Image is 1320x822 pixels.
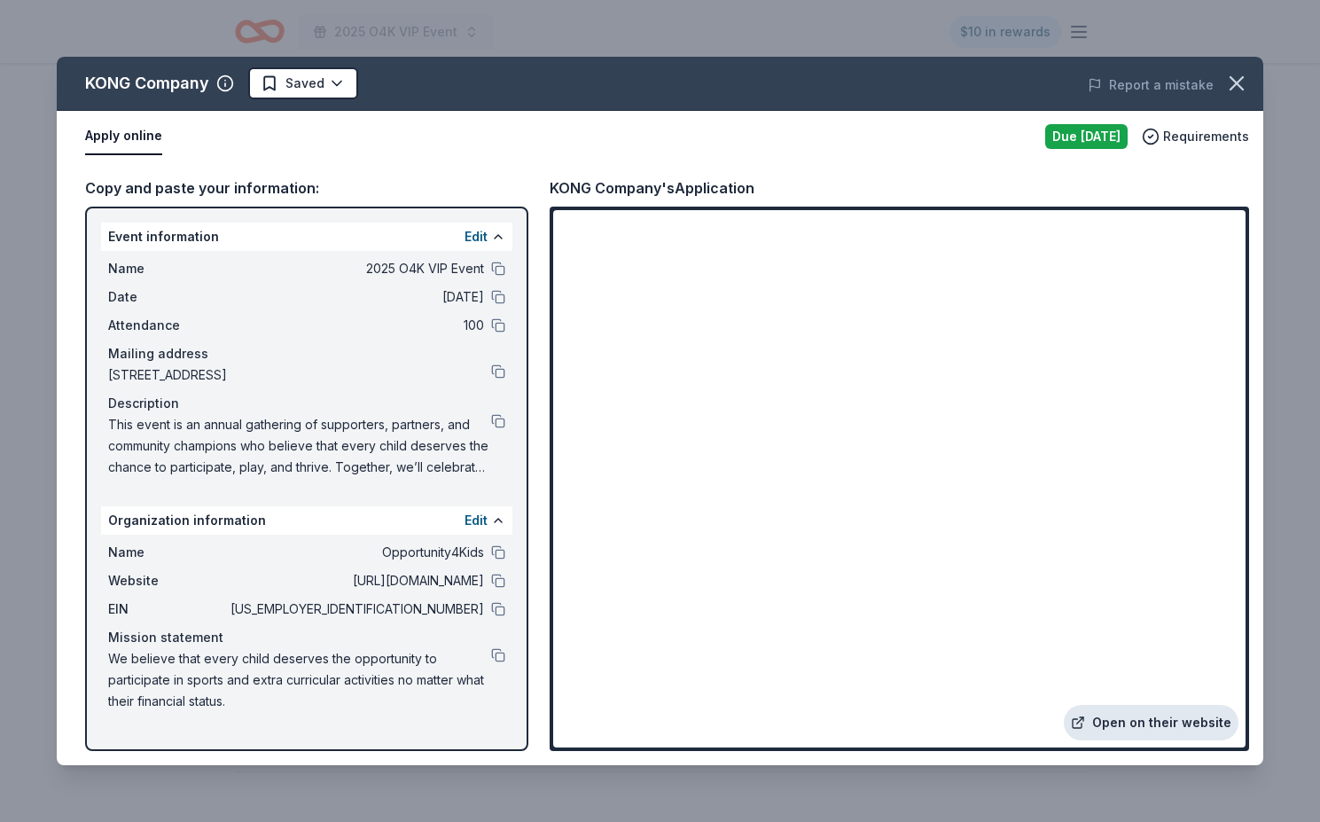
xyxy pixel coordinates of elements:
a: Open on their website [1064,705,1238,740]
div: Description [108,393,505,414]
span: 100 [227,315,484,336]
div: Organization information [101,506,512,535]
span: [URL][DOMAIN_NAME] [227,570,484,591]
span: [DATE] [227,286,484,308]
button: Report a mistake [1088,74,1214,96]
button: Requirements [1142,126,1249,147]
button: Saved [248,67,358,99]
span: Requirements [1163,126,1249,147]
div: Event information [101,223,512,251]
span: Website [108,570,227,591]
span: 2025 O4K VIP Event [227,258,484,279]
span: Attendance [108,315,227,336]
span: Name [108,258,227,279]
button: Apply online [85,118,162,155]
span: Opportunity4Kids [227,542,484,563]
div: KONG Company's Application [550,176,754,200]
span: This event is an annual gathering of supporters, partners, and community champions who believe th... [108,414,491,478]
span: Name [108,542,227,563]
div: Copy and paste your information: [85,176,528,200]
div: KONG Company [85,69,209,98]
span: Saved [285,73,324,94]
div: Mission statement [108,627,505,648]
span: [STREET_ADDRESS] [108,364,491,386]
div: Mailing address [108,343,505,364]
span: Date [108,286,227,308]
div: Due [DATE] [1045,124,1128,149]
button: Edit [465,510,488,531]
span: We believe that every child deserves the opportunity to participate in sports and extra curricula... [108,648,491,712]
button: Edit [465,226,488,247]
span: [US_EMPLOYER_IDENTIFICATION_NUMBER] [227,599,484,620]
span: EIN [108,599,227,620]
